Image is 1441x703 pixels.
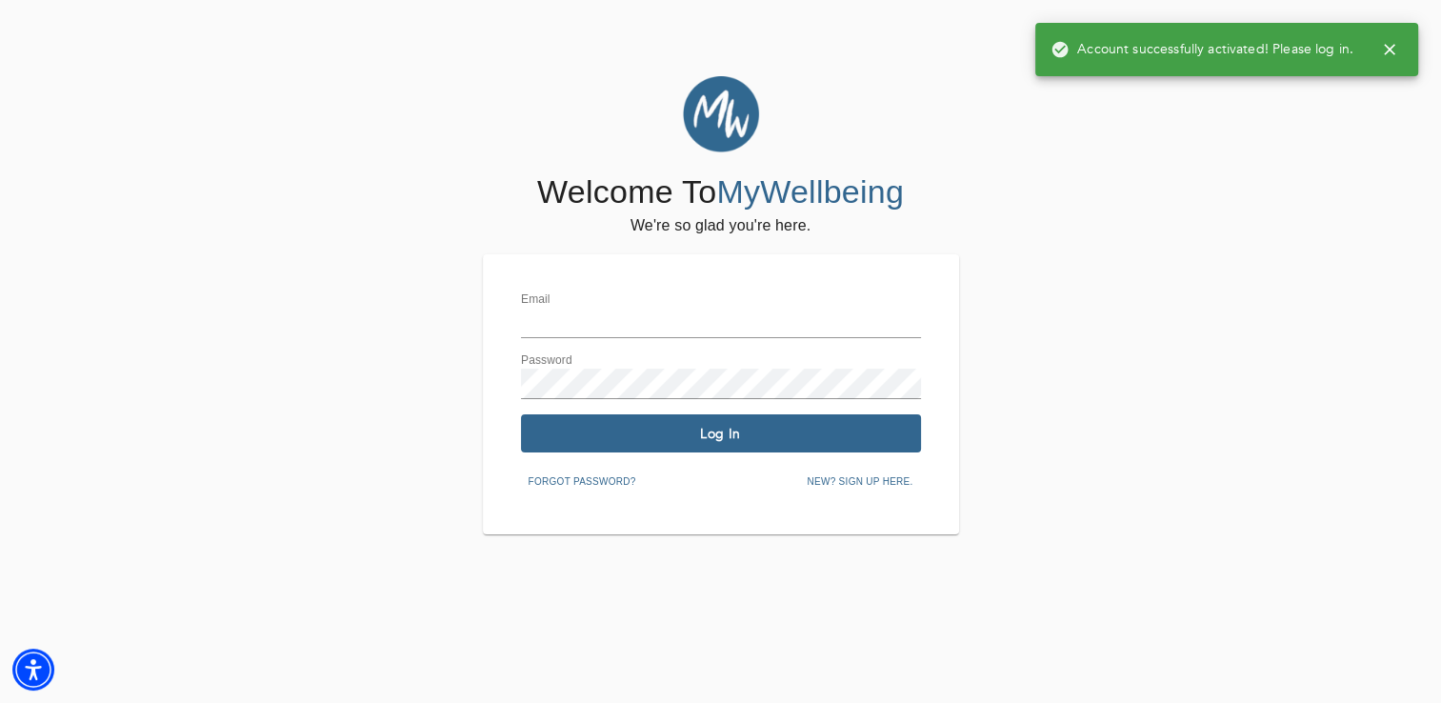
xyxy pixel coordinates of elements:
span: Log In [529,425,913,443]
span: New? Sign up here. [807,473,912,491]
span: Account successfully activated! Please log in. [1051,40,1353,59]
button: Forgot password? [521,468,644,496]
span: MyWellbeing [716,173,904,210]
label: Password [521,355,572,367]
label: Email [521,294,550,306]
button: New? Sign up here. [799,468,920,496]
span: Forgot password? [529,473,636,491]
div: Accessibility Menu [12,649,54,691]
img: MyWellbeing [683,76,759,152]
button: Log In [521,414,921,452]
h6: We're so glad you're here. [630,212,811,239]
a: Forgot password? [521,472,644,488]
h4: Welcome To [537,172,904,212]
